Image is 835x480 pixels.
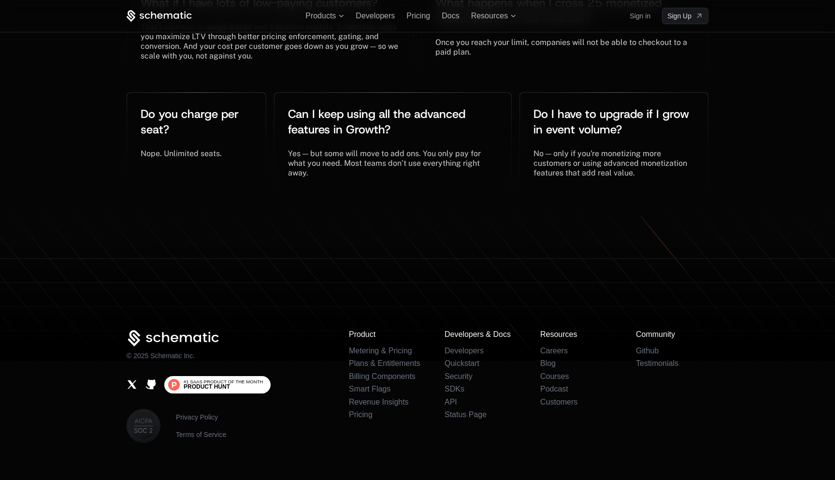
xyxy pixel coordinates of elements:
h3: Community [636,330,708,339]
span: Once you reach your limit, companies will not be able to checkout to a paid plan. [435,38,689,57]
a: Sign in [630,8,650,24]
a: Metering & Pricing [349,347,412,355]
a: Terms of Service [176,430,226,439]
h3: Product [349,330,421,339]
a: Pricing [406,12,430,20]
h3: Developers & Docs [445,330,517,339]
span: #1 SaaS Product of the Month [184,379,263,384]
a: Github [145,379,157,390]
a: Security [445,372,473,380]
span: Can I keep using all the advanced features in Growth? [288,106,469,137]
a: Podcast [540,385,568,393]
a: X [127,379,138,390]
a: Docs [442,12,459,20]
a: #1 SaaS Product of the MonthProduct Hunt [164,376,271,393]
h3: Resources [540,330,613,339]
a: Status Page [445,410,487,419]
a: [object Object] [662,8,708,24]
a: Blog [540,359,556,367]
a: Courses [540,372,569,380]
span: Do you charge per seat? [141,106,242,137]
a: Developers [445,347,484,355]
a: Billing Components [349,372,416,380]
span: Yes — but some will move to add ons. You only pay for what you need. Most teams don’t use everyth... [288,149,483,177]
a: Developers [356,12,395,20]
a: SDKs [445,385,464,393]
a: Quickstart [445,359,479,367]
a: Testimonials [636,359,678,367]
span: Product Hunt [184,384,230,390]
a: API [445,398,457,406]
span: Do I have to upgrade if I grow in event volume? [533,106,692,137]
a: Pricing [349,410,373,419]
span: Nope. Unlimited seats. [141,149,222,158]
span: Resources [471,12,508,20]
a: Privacy Policy [176,412,226,422]
a: Github [636,347,659,355]
img: SOC II & Aicapa [127,409,160,443]
a: Plans & Entitlements [349,359,420,367]
span: That’s common in usage-based and freemium models. Schematic helps you maximize LTV through better... [141,22,400,60]
a: Revenue Insights [349,398,409,406]
p: © 2025 Schematic Inc. [127,351,195,361]
a: Careers [540,347,568,355]
span: Sign Up [667,11,691,21]
a: Customers [540,398,577,406]
a: Smart Flags [349,385,390,393]
span: Products [305,12,336,20]
span: No — only if you're monetizing more customers or using advanced monetization features that add re... [533,149,689,177]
